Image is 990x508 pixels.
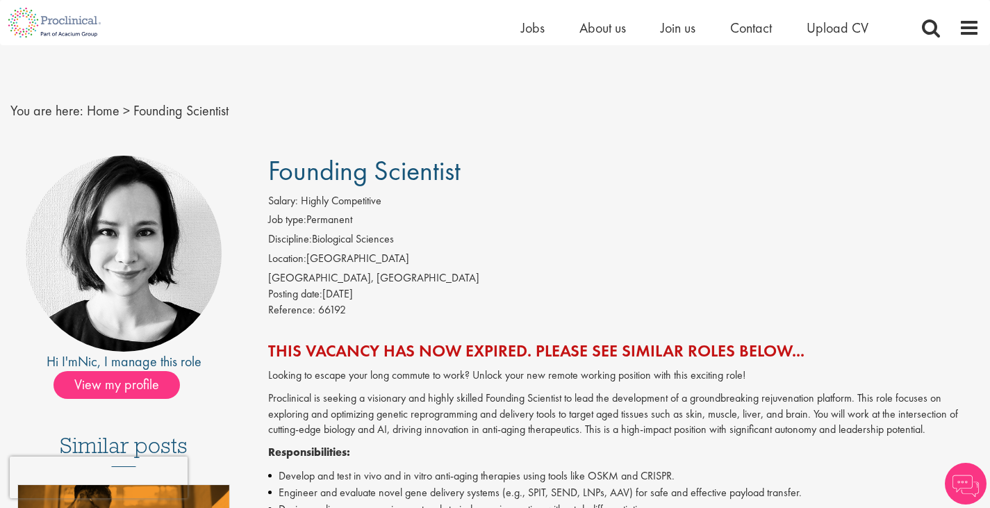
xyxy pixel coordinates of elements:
[78,352,97,370] a: Nic
[60,434,188,467] h3: Similar posts
[10,352,237,372] div: Hi I'm , I manage this role
[268,193,298,209] label: Salary:
[10,457,188,498] iframe: reCAPTCHA
[268,286,980,302] div: [DATE]
[268,484,980,501] li: Engineer and evaluate novel gene delivery systems (e.g., SPIT, SEND, LNPs, AAV) for safe and effe...
[945,463,987,505] img: Chatbot
[268,368,980,384] p: Looking to escape your long commute to work? Unlock your new remote working position with this ex...
[318,302,346,317] span: 66192
[268,251,980,270] li: [GEOGRAPHIC_DATA]
[268,468,980,484] li: Develop and test in vivo and in vitro anti-aging therapies using tools like OSKM and CRISPR.
[53,371,180,399] span: View my profile
[268,342,980,360] h2: This vacancy has now expired. Please see similar roles below...
[579,19,626,37] a: About us
[268,251,306,267] label: Location:
[268,212,980,231] li: Permanent
[87,101,119,120] a: breadcrumb link
[26,156,222,352] img: imeage of recruiter Nic Choa
[268,231,312,247] label: Discipline:
[268,302,315,318] label: Reference:
[123,101,130,120] span: >
[301,193,381,208] span: Highly Competitive
[53,374,194,392] a: View my profile
[661,19,695,37] a: Join us
[268,445,350,459] strong: Responsibilities:
[268,286,322,301] span: Posting date:
[10,101,83,120] span: You are here:
[521,19,545,37] a: Jobs
[268,391,980,439] p: Proclinical is seeking a visionary and highly skilled Founding Scientist to lead the development ...
[268,212,306,228] label: Job type:
[268,270,980,286] div: [GEOGRAPHIC_DATA], [GEOGRAPHIC_DATA]
[807,19,868,37] a: Upload CV
[133,101,229,120] span: Founding Scientist
[268,231,980,251] li: Biological Sciences
[730,19,772,37] a: Contact
[268,153,461,188] span: Founding Scientist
